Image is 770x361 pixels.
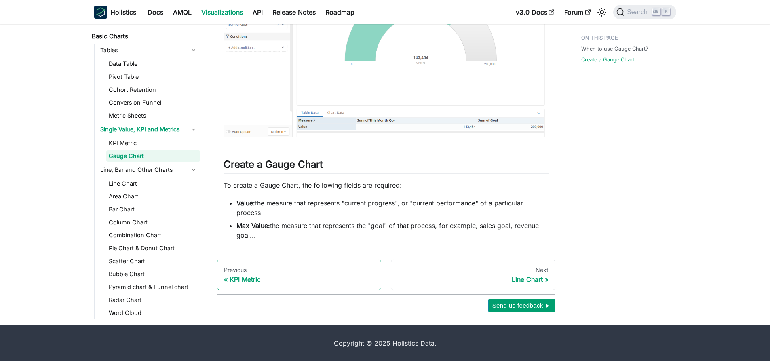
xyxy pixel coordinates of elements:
a: Area Chart [106,191,200,202]
a: HolisticsHolistics [94,6,136,19]
a: Single Value, KPI and Metrics [98,123,200,136]
a: Release Notes [268,6,321,19]
a: Line, Bar and Other Charts [98,163,200,176]
a: Pie Chart & Donut Chart [106,243,200,254]
a: v3.0 Docs [511,6,559,19]
a: Pyramid chart & Funnel chart [106,281,200,293]
div: Previous [224,266,375,274]
a: Metric Sheets [106,110,200,121]
a: Docs [143,6,168,19]
div: Line Chart [398,275,548,283]
li: the measure that represents the "goal" of that process, for example, sales goal, revenue goal... [236,221,549,240]
img: Holistics [94,6,107,19]
a: Bar Chart [106,204,200,215]
p: To create a Gauge Chart, the following fields are required: [224,180,549,190]
a: Bubble Chart [106,268,200,280]
button: Send us feedback ► [488,299,555,312]
a: Roadmap [321,6,359,19]
button: Search (Ctrl+K) [613,5,676,19]
div: Copyright © 2025 Holistics Data. [128,338,642,348]
li: the measure that represents "current progress", or "current performance" of a particular process [236,198,549,217]
a: Forum [559,6,595,19]
a: Combination Chart [106,230,200,241]
a: Basic Charts [89,31,200,42]
a: KPI Metric [106,137,200,149]
a: Create a Gauge Chart [581,56,634,63]
button: Switch between dark and light mode (currently light mode) [595,6,608,19]
b: Holistics [110,7,136,17]
a: Conversion Funnel [106,97,200,108]
div: KPI Metric [224,275,375,283]
a: Pivot Table [106,71,200,82]
a: Column Chart [106,217,200,228]
span: Send us feedback ► [492,300,551,311]
a: AMQL [168,6,196,19]
a: Gauge Chart [106,150,200,162]
span: Search [624,8,652,16]
strong: Value: [236,199,255,207]
div: Next [398,266,548,274]
a: Word Cloud [106,307,200,319]
a: Data Table [106,58,200,70]
a: Visualizations [196,6,248,19]
kbd: K [662,8,670,15]
h2: Create a Gauge Chart [224,158,549,174]
a: When to use Gauge Chart? [581,45,648,53]
a: Cohort Retention [106,84,200,95]
a: Scatter Chart [106,255,200,267]
a: API [248,6,268,19]
a: PreviousKPI Metric [217,260,382,290]
a: Radar Chart [106,294,200,306]
strong: Max Value: [236,222,270,230]
a: NextLine Chart [391,260,555,290]
a: Tables [98,44,200,57]
nav: Docs pages [217,260,555,290]
a: Line Chart [106,178,200,189]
